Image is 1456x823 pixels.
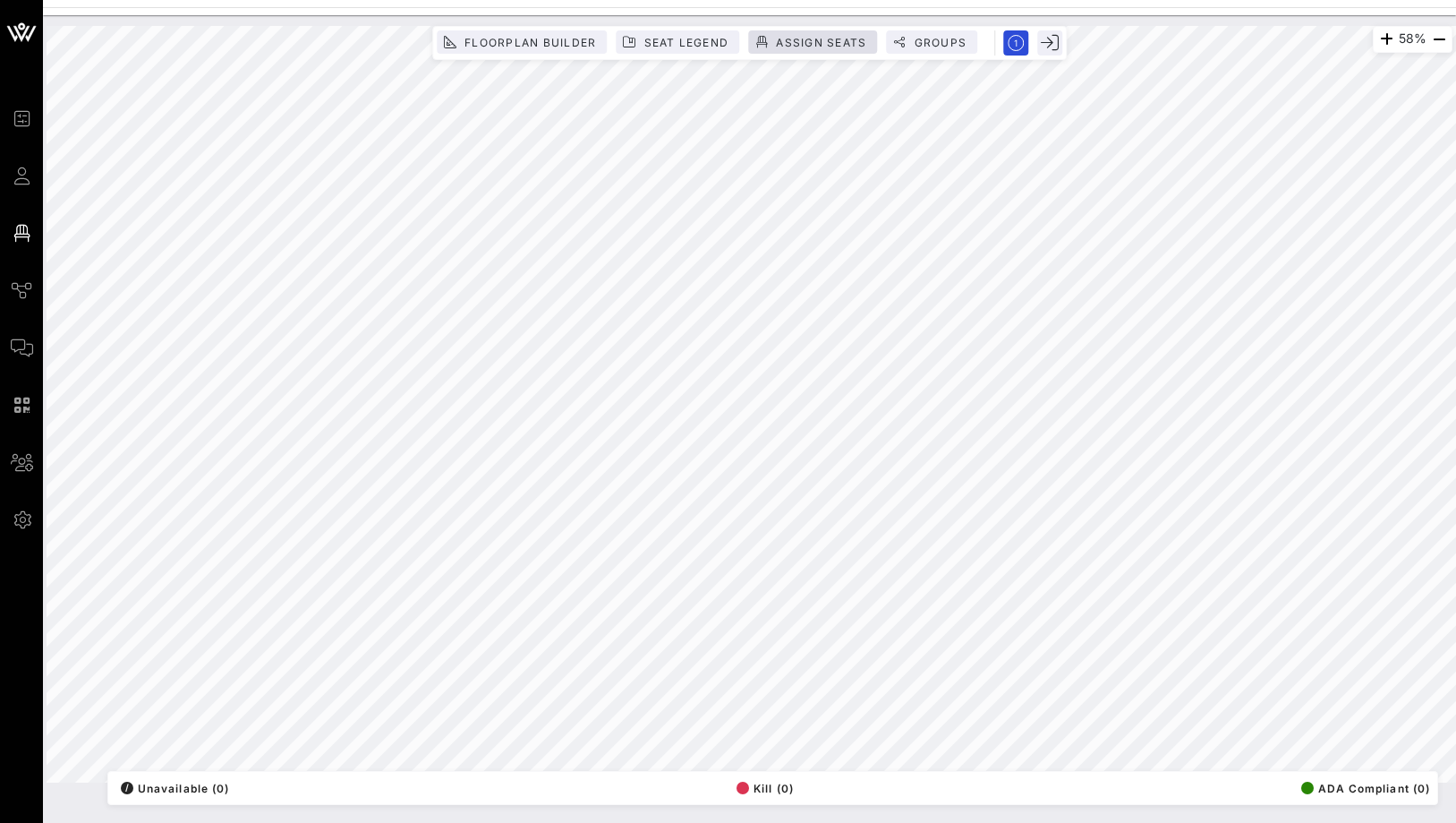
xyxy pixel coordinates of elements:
[121,782,229,795] span: Unavailable (0)
[913,36,966,49] span: Groups
[1301,782,1430,795] span: ADA Compliant (0)
[886,30,977,54] button: Groups
[775,36,866,49] span: Assign Seats
[437,30,607,54] button: Floorplan Builder
[731,776,794,801] button: Kill (0)
[643,36,728,49] span: Seat Legend
[616,30,739,54] button: Seat Legend
[464,36,596,49] span: Floorplan Builder
[1296,776,1430,801] button: ADA Compliant (0)
[1373,26,1452,53] div: 58%
[121,782,133,794] div: /
[737,782,794,795] span: Kill (0)
[115,776,229,801] button: /Unavailable (0)
[748,30,877,54] button: Assign Seats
